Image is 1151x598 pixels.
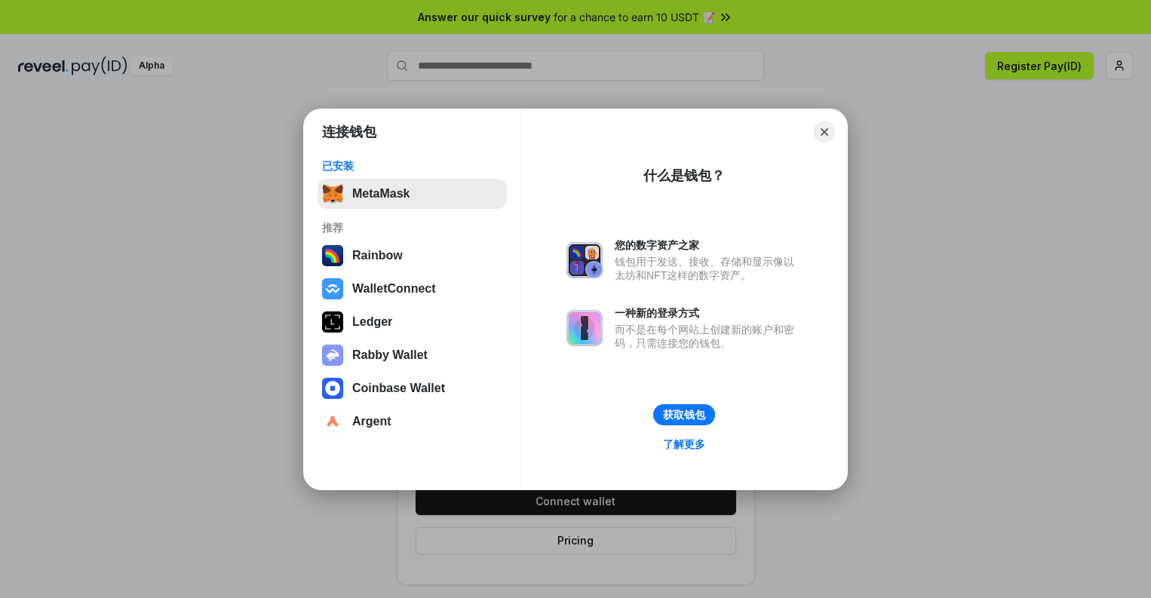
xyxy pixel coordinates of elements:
div: Rabby Wallet [352,348,428,362]
div: WalletConnect [352,282,436,296]
div: 而不是在每个网站上创建新的账户和密码，只需连接您的钱包。 [615,323,802,350]
img: svg+xml,%3Csvg%20xmlns%3D%22http%3A%2F%2Fwww.w3.org%2F2000%2Fsvg%22%20fill%3D%22none%22%20viewBox... [566,242,603,278]
img: svg+xml,%3Csvg%20width%3D%2228%22%20height%3D%2228%22%20viewBox%3D%220%200%2028%2028%22%20fill%3D... [322,411,343,432]
img: svg+xml,%3Csvg%20width%3D%2228%22%20height%3D%2228%22%20viewBox%3D%220%200%2028%2028%22%20fill%3D... [322,278,343,299]
img: svg+xml,%3Csvg%20xmlns%3D%22http%3A%2F%2Fwww.w3.org%2F2000%2Fsvg%22%20fill%3D%22none%22%20viewBox... [322,345,343,366]
div: Ledger [352,315,392,329]
button: 获取钱包 [653,404,715,425]
div: 已安装 [322,159,502,173]
div: 推荐 [322,221,502,235]
div: 一种新的登录方式 [615,306,802,320]
button: Rainbow [318,241,507,271]
h1: 连接钱包 [322,123,376,141]
button: Rabby Wallet [318,340,507,370]
button: Coinbase Wallet [318,373,507,403]
a: 了解更多 [654,434,714,454]
div: 了解更多 [663,437,705,451]
div: Argent [352,415,391,428]
button: Close [814,121,835,143]
div: Coinbase Wallet [352,382,445,395]
img: svg+xml,%3Csvg%20fill%3D%22none%22%20height%3D%2233%22%20viewBox%3D%220%200%2035%2033%22%20width%... [322,183,343,204]
img: svg+xml,%3Csvg%20width%3D%2228%22%20height%3D%2228%22%20viewBox%3D%220%200%2028%2028%22%20fill%3D... [322,378,343,399]
img: svg+xml,%3Csvg%20xmlns%3D%22http%3A%2F%2Fwww.w3.org%2F2000%2Fsvg%22%20width%3D%2228%22%20height%3... [322,311,343,333]
img: svg+xml,%3Csvg%20width%3D%22120%22%20height%3D%22120%22%20viewBox%3D%220%200%20120%20120%22%20fil... [322,245,343,266]
button: WalletConnect [318,274,507,304]
button: Argent [318,406,507,437]
div: Rainbow [352,249,403,262]
div: 钱包用于发送、接收、存储和显示像以太坊和NFT这样的数字资产。 [615,255,802,282]
button: MetaMask [318,179,507,209]
img: svg+xml,%3Csvg%20xmlns%3D%22http%3A%2F%2Fwww.w3.org%2F2000%2Fsvg%22%20fill%3D%22none%22%20viewBox... [566,310,603,346]
div: 什么是钱包？ [643,167,725,185]
div: 您的数字资产之家 [615,238,802,252]
button: Ledger [318,307,507,337]
div: 获取钱包 [663,408,705,422]
div: MetaMask [352,187,410,201]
